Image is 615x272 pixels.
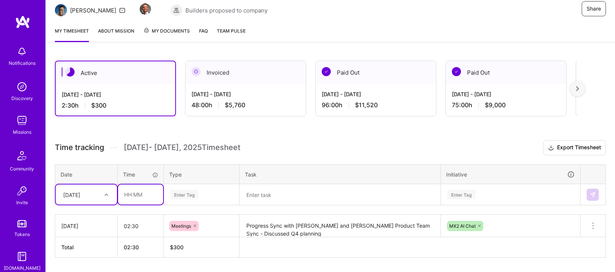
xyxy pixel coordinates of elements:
[171,223,191,229] span: Meetings
[192,101,300,109] div: 48:00 h
[14,249,30,264] img: guide book
[446,170,575,179] div: Initiative
[55,27,89,42] a: My timesheet
[61,222,111,230] div: [DATE]
[140,3,150,16] a: Team Member Avatar
[355,101,378,109] span: $11,520
[13,128,31,136] div: Missions
[124,143,240,152] span: [DATE] - [DATE] , 2025 Timesheet
[9,59,36,67] div: Notifications
[446,61,566,84] div: Paid Out
[449,223,476,229] span: MX2 AI Chat
[582,1,606,16] button: Share
[55,4,67,16] img: Team Architect
[543,140,606,155] button: Export Timesheet
[447,189,475,200] div: Enter Tag
[143,27,190,42] a: My Documents
[322,67,331,76] img: Paid Out
[217,28,246,34] span: Team Pulse
[118,237,164,258] th: 02:30
[185,6,268,14] span: Builders proposed to company
[240,164,441,184] th: Task
[15,15,30,29] img: logo
[590,192,596,198] img: Submit
[170,4,182,16] img: Builders proposed to company
[576,86,579,91] img: right
[14,113,30,128] img: teamwork
[548,144,554,152] i: icon Download
[63,191,80,199] div: [DATE]
[185,61,306,84] div: Invoiced
[452,90,560,98] div: [DATE] - [DATE]
[55,164,118,184] th: Date
[316,61,436,84] div: Paid Out
[10,165,34,173] div: Community
[118,216,163,236] input: HH:MM
[140,3,151,15] img: Team Member Avatar
[55,237,118,258] th: Total
[587,5,601,13] span: Share
[452,101,560,109] div: 75:00 h
[192,90,300,98] div: [DATE] - [DATE]
[91,102,106,109] span: $300
[14,183,30,199] img: Invite
[225,101,245,109] span: $5,760
[452,67,461,76] img: Paid Out
[14,230,30,238] div: Tokens
[4,264,40,272] div: [DOMAIN_NAME]
[62,102,169,109] div: 2:30 h
[192,67,201,76] img: Invoiced
[164,164,240,184] th: Type
[56,61,175,84] div: Active
[170,189,198,200] div: Enter Tag
[104,193,108,197] i: icon Chevron
[14,44,30,59] img: bell
[16,199,28,206] div: Invite
[322,101,430,109] div: 96:00 h
[485,101,506,109] span: $9,000
[11,94,33,102] div: Discovery
[240,216,440,236] textarea: Progress Sync with [PERSON_NAME] and [PERSON_NAME] Product Team Sync - Discussed Q4 planning
[70,6,116,14] div: [PERSON_NAME]
[17,220,26,227] img: tokens
[217,27,246,42] a: Team Pulse
[123,170,158,178] div: Time
[170,244,184,250] span: $ 300
[13,147,31,165] img: Community
[143,27,190,35] span: My Documents
[98,27,134,42] a: About Mission
[322,90,430,98] div: [DATE] - [DATE]
[55,143,104,152] span: Time tracking
[62,91,169,98] div: [DATE] - [DATE]
[118,184,163,205] input: HH:MM
[119,7,125,13] i: icon Mail
[14,79,30,94] img: discovery
[65,67,75,77] img: Active
[199,27,208,42] a: FAQ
